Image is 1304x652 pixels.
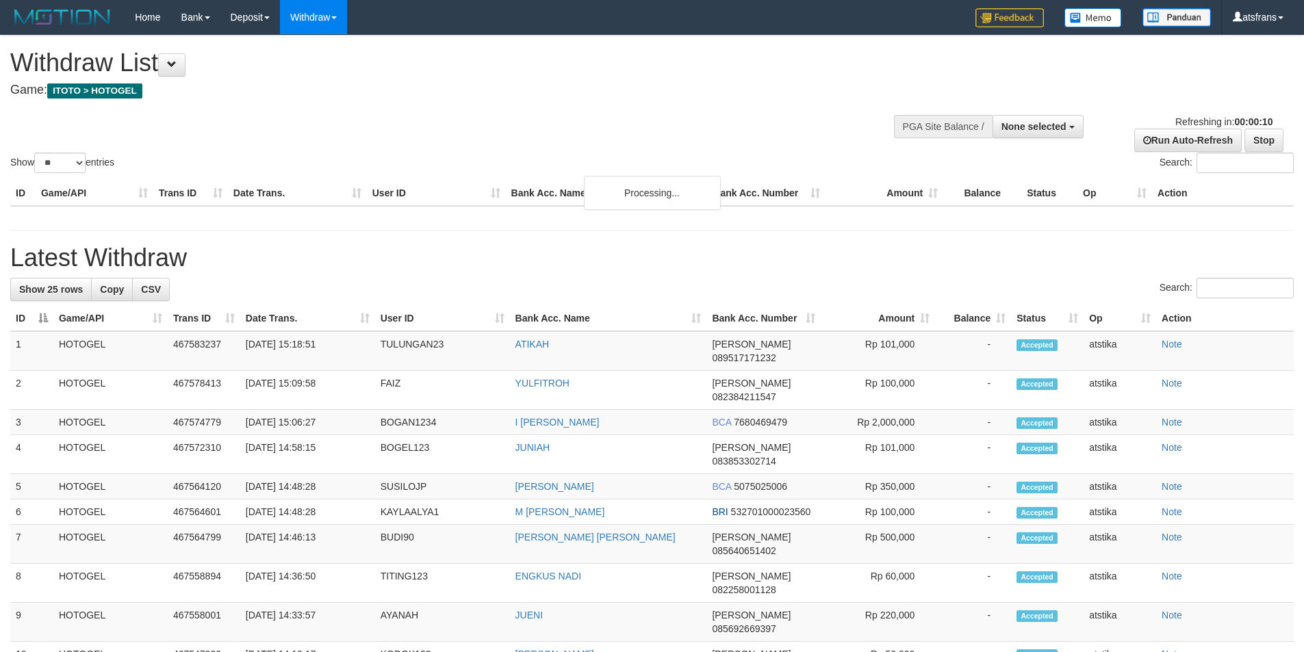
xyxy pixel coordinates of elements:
[240,331,375,371] td: [DATE] 15:18:51
[821,371,935,410] td: Rp 100,000
[1162,339,1182,350] a: Note
[712,339,791,350] span: [PERSON_NAME]
[506,181,708,206] th: Bank Acc. Name
[515,571,581,582] a: ENGKUS NADI
[375,603,510,642] td: AYANAH
[10,499,53,525] td: 6
[1084,306,1156,331] th: Op: activate to sort column ascending
[168,331,240,371] td: 467583237
[367,181,506,206] th: User ID
[53,331,168,371] td: HOTOGEL
[821,474,935,499] td: Rp 350,000
[1084,525,1156,564] td: atstika
[375,306,510,331] th: User ID: activate to sort column ascending
[935,410,1011,435] td: -
[240,499,375,525] td: [DATE] 14:48:28
[53,306,168,331] th: Game/API: activate to sort column ascending
[141,284,161,295] span: CSV
[1017,378,1058,390] span: Accepted
[993,115,1084,138] button: None selected
[1077,181,1152,206] th: Op
[821,306,935,331] th: Amount: activate to sort column ascending
[712,352,776,363] span: Copy 089517171232 to clipboard
[1084,474,1156,499] td: atstika
[10,525,53,564] td: 7
[821,499,935,525] td: Rp 100,000
[1162,417,1182,428] a: Note
[712,532,791,543] span: [PERSON_NAME]
[47,83,142,99] span: ITOTO > HOTOGEL
[10,331,53,371] td: 1
[375,410,510,435] td: BOGAN1234
[584,176,721,210] div: Processing...
[935,306,1011,331] th: Balance: activate to sort column ascending
[821,603,935,642] td: Rp 220,000
[153,181,228,206] th: Trans ID
[10,564,53,603] td: 8
[935,603,1011,642] td: -
[515,506,605,517] a: M [PERSON_NAME]
[734,481,787,492] span: Copy 5075025006 to clipboard
[375,499,510,525] td: KAYLAALYA1
[168,474,240,499] td: 467564120
[515,442,550,453] a: JUNIAH
[10,7,114,27] img: MOTION_logo.png
[228,181,367,206] th: Date Trans.
[826,181,943,206] th: Amount
[240,603,375,642] td: [DATE] 14:33:57
[1001,121,1066,132] span: None selected
[240,474,375,499] td: [DATE] 14:48:28
[1017,532,1058,544] span: Accepted
[943,181,1021,206] th: Balance
[734,417,787,428] span: Copy 7680469479 to clipboard
[10,410,53,435] td: 3
[515,378,570,389] a: YULFITROH
[53,435,168,474] td: HOTOGEL
[10,244,1294,272] h1: Latest Withdraw
[10,83,856,97] h4: Game:
[935,371,1011,410] td: -
[19,284,83,295] span: Show 25 rows
[36,181,153,206] th: Game/API
[894,115,993,138] div: PGA Site Balance /
[53,474,168,499] td: HOTOGEL
[10,49,856,77] h1: Withdraw List
[168,410,240,435] td: 467574779
[168,499,240,525] td: 467564601
[712,545,776,556] span: Copy 085640651402 to clipboard
[1162,532,1182,543] a: Note
[240,410,375,435] td: [DATE] 15:06:27
[1197,153,1294,173] input: Search:
[1162,610,1182,621] a: Note
[1017,417,1058,429] span: Accepted
[515,481,594,492] a: [PERSON_NAME]
[91,278,133,301] a: Copy
[1084,603,1156,642] td: atstika
[168,564,240,603] td: 467558894
[34,153,86,173] select: Showentries
[975,8,1044,27] img: Feedback.jpg
[1017,507,1058,519] span: Accepted
[168,603,240,642] td: 467558001
[1021,181,1077,206] th: Status
[1142,8,1211,27] img: panduan.png
[1084,371,1156,410] td: atstika
[1017,610,1058,622] span: Accepted
[168,435,240,474] td: 467572310
[53,525,168,564] td: HOTOGEL
[712,442,791,453] span: [PERSON_NAME]
[515,610,543,621] a: JUENI
[515,417,600,428] a: I [PERSON_NAME]
[168,525,240,564] td: 467564799
[1011,306,1084,331] th: Status: activate to sort column ascending
[1084,564,1156,603] td: atstika
[515,339,550,350] a: ATIKAH
[10,371,53,410] td: 2
[1160,153,1294,173] label: Search:
[935,474,1011,499] td: -
[510,306,707,331] th: Bank Acc. Name: activate to sort column ascending
[1084,410,1156,435] td: atstika
[712,391,776,402] span: Copy 082384211547 to clipboard
[1084,331,1156,371] td: atstika
[935,564,1011,603] td: -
